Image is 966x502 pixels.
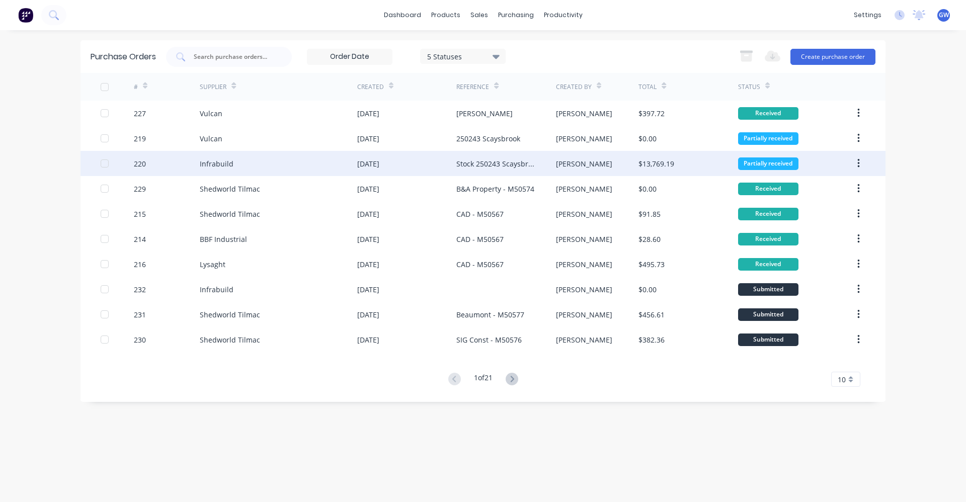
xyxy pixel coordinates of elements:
div: 230 [134,334,146,345]
div: $397.72 [638,108,665,119]
div: Created [357,82,384,92]
div: # [134,82,138,92]
div: 229 [134,184,146,194]
div: Submitted [738,333,798,346]
div: productivity [539,8,588,23]
img: Factory [18,8,33,23]
div: [PERSON_NAME] [556,108,612,119]
div: 215 [134,209,146,219]
div: [PERSON_NAME] [556,209,612,219]
div: 227 [134,108,146,119]
div: Received [738,183,798,195]
div: [DATE] [357,108,379,119]
div: SIG Const - M50576 [456,334,522,345]
div: $382.36 [638,334,665,345]
div: Submitted [738,283,798,296]
div: [PERSON_NAME] [556,284,612,295]
div: $0.00 [638,284,657,295]
div: Infrabuild [200,284,233,295]
div: Shedworld Tilmac [200,334,260,345]
div: [PERSON_NAME] [556,184,612,194]
div: 232 [134,284,146,295]
div: Shedworld Tilmac [200,309,260,320]
div: CAD - M50567 [456,234,504,244]
div: B&A Property - M50574 [456,184,534,194]
div: [PERSON_NAME] [556,259,612,270]
span: 10 [838,374,846,385]
div: Received [738,107,798,120]
div: [PERSON_NAME] [556,234,612,244]
div: $13,769.19 [638,158,674,169]
button: Create purchase order [790,49,875,65]
div: Purchase Orders [91,51,156,63]
div: [DATE] [357,133,379,144]
div: settings [849,8,887,23]
div: $0.00 [638,184,657,194]
div: Created By [556,82,592,92]
div: 231 [134,309,146,320]
div: products [426,8,465,23]
div: [PERSON_NAME] [556,309,612,320]
div: [PERSON_NAME] [556,133,612,144]
div: BBF Industrial [200,234,247,244]
div: 250243 Scaysbrook [456,133,520,144]
div: $456.61 [638,309,665,320]
div: $0.00 [638,133,657,144]
div: Beaumont - M50577 [456,309,524,320]
div: 1 of 21 [474,372,493,387]
div: purchasing [493,8,539,23]
div: CAD - M50567 [456,209,504,219]
div: [DATE] [357,259,379,270]
div: [DATE] [357,184,379,194]
div: Status [738,82,760,92]
div: Supplier [200,82,226,92]
div: Partially received [738,157,798,170]
div: Shedworld Tilmac [200,184,260,194]
div: [PERSON_NAME] [456,108,513,119]
div: [DATE] [357,284,379,295]
div: $91.85 [638,209,661,219]
div: [DATE] [357,309,379,320]
div: 216 [134,259,146,270]
div: 220 [134,158,146,169]
div: Received [738,208,798,220]
div: Stock 250243 Scaysbrook [456,158,535,169]
div: CAD - M50567 [456,259,504,270]
div: sales [465,8,493,23]
div: Total [638,82,657,92]
div: Submitted [738,308,798,321]
div: Received [738,233,798,245]
input: Search purchase orders... [193,52,276,62]
div: $28.60 [638,234,661,244]
div: 214 [134,234,146,244]
div: [DATE] [357,158,379,169]
div: [PERSON_NAME] [556,158,612,169]
div: 219 [134,133,146,144]
div: Vulcan [200,133,222,144]
div: [DATE] [357,334,379,345]
div: Infrabuild [200,158,233,169]
div: Shedworld Tilmac [200,209,260,219]
a: dashboard [379,8,426,23]
div: [DATE] [357,234,379,244]
span: GW [939,11,949,20]
div: Lysaght [200,259,225,270]
div: [PERSON_NAME] [556,334,612,345]
div: Vulcan [200,108,222,119]
div: Partially received [738,132,798,145]
input: Order Date [307,49,392,64]
div: [DATE] [357,209,379,219]
div: Received [738,258,798,271]
div: $495.73 [638,259,665,270]
div: 5 Statuses [427,51,499,61]
div: Reference [456,82,489,92]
